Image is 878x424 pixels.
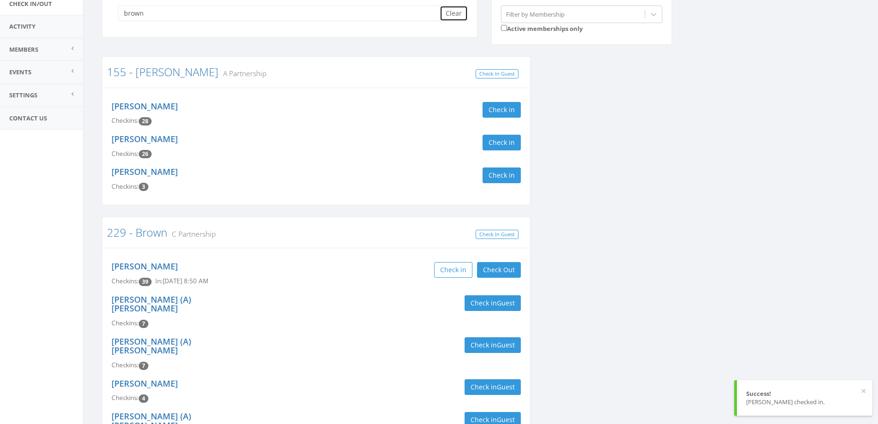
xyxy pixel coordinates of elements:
[477,262,521,278] button: Check Out
[497,382,515,391] span: Guest
[112,361,139,369] span: Checkins:
[9,68,31,76] span: Events
[112,133,178,144] a: [PERSON_NAME]
[139,117,152,125] span: Checkin count
[465,337,521,353] button: Check inGuest
[746,389,863,398] div: Success!
[112,116,139,125] span: Checkins:
[746,398,863,406] div: [PERSON_NAME] checked in.
[9,91,37,99] span: Settings
[139,320,148,328] span: Checkin count
[9,114,47,122] span: Contact Us
[476,230,519,239] a: Check In Guest
[112,378,178,389] a: [PERSON_NAME]
[112,182,139,191] span: Checkins:
[139,362,148,370] span: Checkin count
[112,277,139,285] span: Checkins:
[155,277,208,285] span: In: [DATE] 8:50 AM
[218,68,266,78] small: A Partnership
[434,262,472,278] button: Check in
[476,69,519,79] a: Check In Guest
[112,294,191,314] a: [PERSON_NAME] (A) [PERSON_NAME]
[501,25,507,31] input: Active memberships only
[139,394,148,403] span: Checkin count
[139,150,152,158] span: Checkin count
[465,295,521,311] button: Check inGuest
[112,261,178,272] a: [PERSON_NAME]
[112,394,139,402] span: Checkins:
[501,23,583,33] label: Active memberships only
[861,387,866,396] button: ×
[483,135,521,150] button: Check in
[112,149,139,158] span: Checkins:
[112,319,139,327] span: Checkins:
[465,379,521,395] button: Check inGuest
[9,45,38,54] span: Members
[107,225,167,240] a: 229 - Brown
[167,229,216,239] small: C Partnership
[139,278,152,286] span: Checkin count
[112,336,191,356] a: [PERSON_NAME] (A) [PERSON_NAME]
[483,102,521,118] button: Check in
[497,340,515,349] span: Guest
[483,167,521,183] button: Check in
[497,415,515,424] span: Guest
[112,166,178,177] a: [PERSON_NAME]
[118,6,447,21] input: Search a name to check in
[139,183,148,191] span: Checkin count
[497,299,515,307] span: Guest
[112,101,178,112] a: [PERSON_NAME]
[440,6,468,21] button: Clear
[506,10,565,18] div: Filter by Membership
[107,64,218,79] a: 155 - [PERSON_NAME]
